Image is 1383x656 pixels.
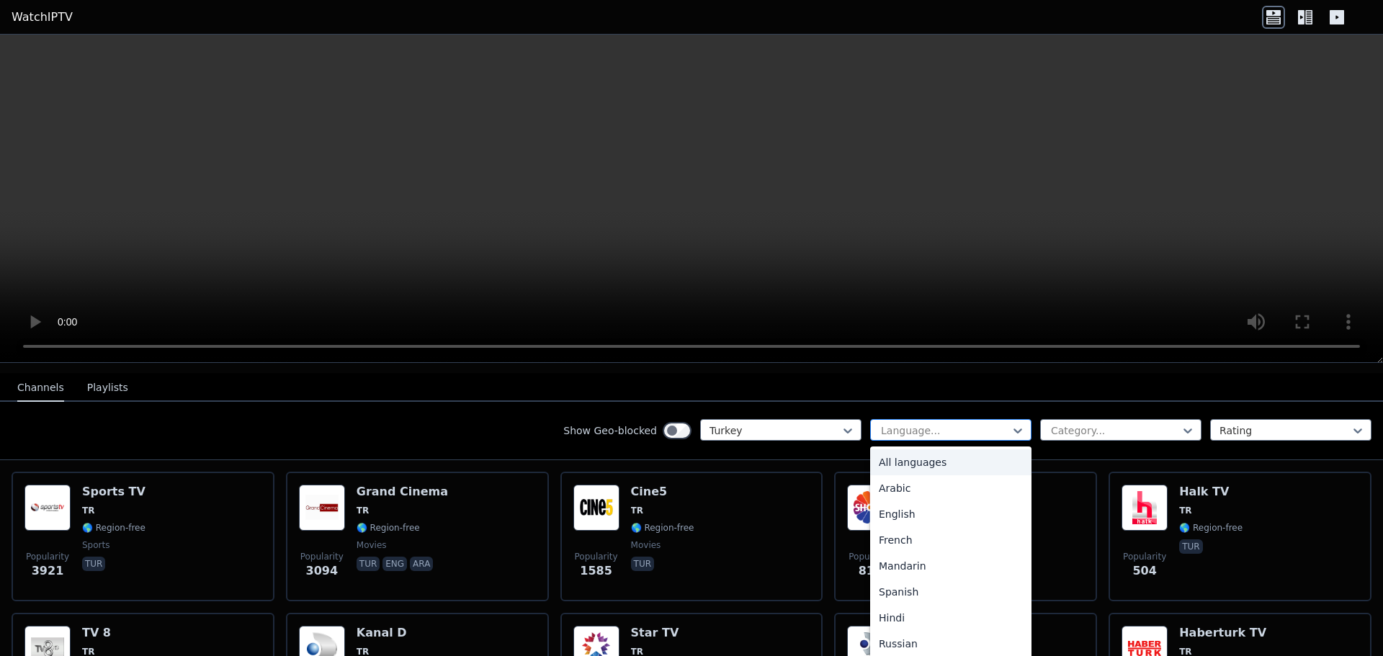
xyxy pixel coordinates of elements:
span: 504 [1132,562,1156,580]
p: tur [631,557,654,571]
p: tur [1179,539,1202,554]
h6: Halk TV [1179,485,1243,499]
a: WatchIPTV [12,9,73,26]
h6: TV 8 [82,626,146,640]
span: TR [82,505,94,516]
span: Popularity [575,551,618,562]
img: Grand Cinema [299,485,345,531]
span: 🌎 Region-free [1179,522,1243,534]
div: Hindi [870,605,1031,631]
div: Spanish [870,579,1031,605]
span: sports [82,539,109,551]
span: TR [631,505,643,516]
h6: Haberturk TV [1179,626,1266,640]
span: movies [631,539,661,551]
p: tur [82,557,105,571]
div: All languages [870,449,1031,475]
div: Arabic [870,475,1031,501]
span: 🌎 Region-free [357,522,420,534]
button: Playlists [87,374,128,402]
p: tur [357,557,380,571]
span: Popularity [300,551,344,562]
label: Show Geo-blocked [563,423,657,438]
p: ara [410,557,433,571]
div: Mandarin [870,553,1031,579]
span: TR [357,505,369,516]
div: French [870,527,1031,553]
span: 3094 [306,562,339,580]
h6: Kanal D [357,626,420,640]
h6: Cine5 [631,485,694,499]
span: 1585 [580,562,612,580]
span: Popularity [849,551,892,562]
h6: Star TV [631,626,694,640]
span: 3921 [32,562,64,580]
span: 817 [859,562,882,580]
div: English [870,501,1031,527]
span: Popularity [1123,551,1166,562]
span: 🌎 Region-free [82,522,146,534]
img: Cine5 [573,485,619,531]
p: eng [382,557,407,571]
h6: Sports TV [82,485,146,499]
h6: Grand Cinema [357,485,448,499]
span: Popularity [26,551,69,562]
img: Sports TV [24,485,71,531]
span: TR [1179,505,1191,516]
span: 🌎 Region-free [631,522,694,534]
button: Channels [17,374,64,402]
span: movies [357,539,387,551]
img: Show TV [847,485,893,531]
img: Halk TV [1122,485,1168,531]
